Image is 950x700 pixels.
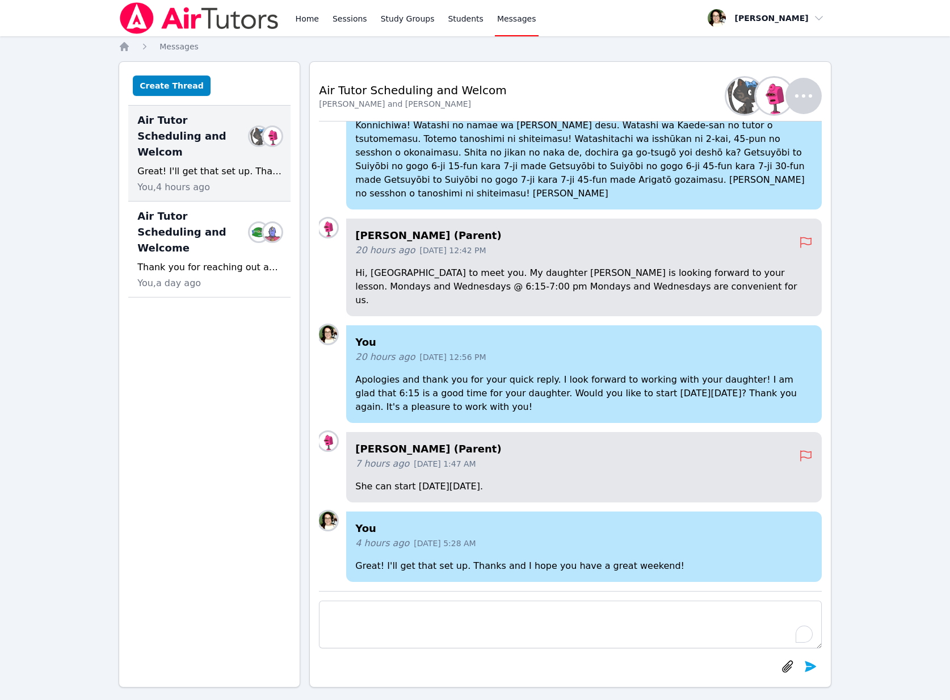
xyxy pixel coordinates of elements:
span: 20 hours ago [355,350,415,364]
span: 4 hours ago [355,536,409,550]
span: [DATE] 12:42 PM [420,245,486,256]
img: Air Tutors [119,2,279,34]
img: Kaede Shitan [726,78,763,114]
div: [PERSON_NAME] and [PERSON_NAME] [319,98,506,110]
p: She can start [DATE][DATE]. [355,480,813,493]
span: Air Tutor Scheduling and Welcome [137,208,254,256]
span: [DATE] 5:28 AM [414,538,476,549]
h4: [PERSON_NAME] (Parent) [355,441,799,457]
img: Hidemasa Shitan [263,127,281,145]
span: 7 hours ago [355,457,409,471]
h2: Air Tutor Scheduling and Welcom [319,82,506,98]
textarea: To enrich screen reader interactions, please activate Accessibility in Grammarly extension settings [319,601,822,648]
div: Great! I'll get that set up. Thanks and I hope you have a great weekend! [137,165,281,178]
img: Hidemasa Shitan [756,78,792,114]
span: 20 hours ago [355,244,415,257]
img: Sarah Gardiner [319,512,337,530]
img: Kana MacKay [263,223,281,241]
div: Thank you for reaching out and letting me know! It is great to work with wonderful parents! I had... [137,261,281,274]
div: Air Tutor Scheduling and WelcomKaede ShitanHidemasa ShitanGreat! I'll get that set up. Thanks and... [128,106,291,202]
p: Great! I'll get that set up. Thanks and I hope you have a great weekend! [355,559,813,573]
span: You, a day ago [137,276,201,290]
h4: You [355,334,813,350]
button: Create Thread [133,76,211,96]
p: Hi, [GEOGRAPHIC_DATA] to meet you. My daughter [PERSON_NAME] is looking forward to your lesson. M... [355,266,813,307]
img: Kaede Shitan [250,127,268,145]
img: Hidemasa Shitan [319,432,337,450]
span: [DATE] 1:47 AM [414,458,476,470]
button: Kaede ShitanHidemasa Shitan [733,78,822,114]
p: Konnichiwa! Watashi no namae wa [PERSON_NAME] desu. Watashi wa Kaede-san no tutor o tsutomemasu. ... [355,119,813,200]
span: [DATE] 12:56 PM [420,351,486,363]
h4: You [355,521,813,536]
img: Rey MacKay [250,223,268,241]
a: Messages [159,41,199,52]
img: Sarah Gardiner [319,325,337,343]
span: You, 4 hours ago [137,181,210,194]
div: Air Tutor Scheduling and WelcomeRey MacKayKana MacKayThank you for reaching out and letting me kn... [128,202,291,297]
img: Hidemasa Shitan [319,219,337,237]
p: Apologies and thank you for your quick reply. I look forward to working with your daughter! I am ... [355,373,813,414]
h4: [PERSON_NAME] (Parent) [355,228,799,244]
span: Messages [497,13,536,24]
span: Air Tutor Scheduling and Welcom [137,112,254,160]
span: Messages [159,42,199,51]
nav: Breadcrumb [119,41,831,52]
